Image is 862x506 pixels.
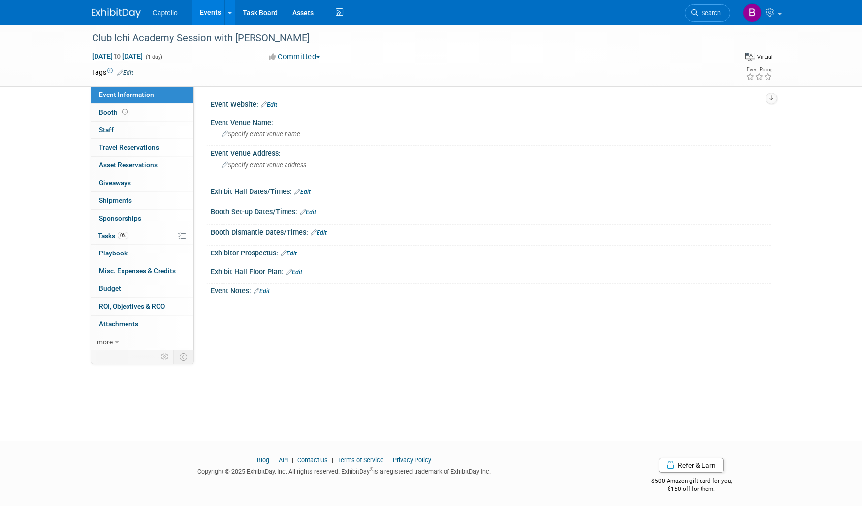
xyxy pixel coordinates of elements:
a: Booth [91,104,193,121]
span: Giveaways [99,179,131,187]
div: $500 Amazon gift card for you, [612,471,771,493]
div: Exhibit Hall Dates/Times: [211,184,771,197]
span: [DATE] [DATE] [92,52,143,61]
span: Event Information [99,91,154,98]
span: | [385,456,391,464]
a: Event Information [91,86,193,103]
a: Edit [311,229,327,236]
div: Copyright © 2025 ExhibitDay, Inc. All rights reserved. ExhibitDay is a registered trademark of Ex... [92,465,598,476]
div: Event Notes: [211,284,771,296]
a: more [91,333,193,350]
a: Staff [91,122,193,139]
img: Brad Froese [743,3,762,22]
span: | [271,456,277,464]
a: Sponsorships [91,210,193,227]
a: Contact Us [297,456,328,464]
div: Event Rating [746,67,772,72]
span: | [329,456,336,464]
span: Booth not reserved yet [120,108,129,116]
span: Sponsorships [99,214,141,222]
a: ROI, Objectives & ROO [91,298,193,315]
div: Booth Set-up Dates/Times: [211,204,771,217]
span: Budget [99,285,121,292]
a: Blog [257,456,269,464]
a: Asset Reservations [91,157,193,174]
div: Exhibit Hall Floor Plan: [211,264,771,277]
div: $150 off for them. [612,485,771,493]
a: Privacy Policy [393,456,431,464]
td: Toggle Event Tabs [173,350,193,363]
td: Personalize Event Tab Strip [157,350,174,363]
span: Travel Reservations [99,143,159,151]
a: Travel Reservations [91,139,193,156]
span: Search [698,9,721,17]
div: Virtual [757,53,773,61]
div: Event Format [745,51,773,61]
img: ExhibitDay [92,8,141,18]
span: Staff [99,126,114,134]
a: Tasks0% [91,227,193,245]
span: Shipments [99,196,132,204]
a: API [279,456,288,464]
a: Misc. Expenses & Credits [91,262,193,280]
a: Giveaways [91,174,193,191]
span: ROI, Objectives & ROO [99,302,165,310]
span: | [289,456,296,464]
div: Event Website: [211,97,771,110]
span: Misc. Expenses & Credits [99,267,176,275]
a: Search [685,4,730,22]
a: Budget [91,280,193,297]
div: Booth Dismantle Dates/Times: [211,225,771,238]
a: Edit [261,101,277,108]
button: Committed [265,52,324,62]
td: Tags [92,67,133,77]
a: Edit [294,189,311,195]
span: Attachments [99,320,138,328]
a: Terms of Service [337,456,383,464]
span: Captello [153,9,178,17]
a: Edit [300,209,316,216]
a: Refer & Earn [659,458,724,473]
a: Attachments [91,316,193,333]
img: Format-Virtual.png [745,53,755,61]
span: (1 day) [145,54,162,60]
div: Club Ichi Academy Session with [PERSON_NAME] [89,30,715,47]
span: Tasks [98,232,128,240]
span: Specify event venue name [222,130,300,138]
span: more [97,338,113,346]
sup: ® [370,467,373,472]
span: Playbook [99,249,128,257]
div: Event Venue Name: [211,115,771,127]
div: Exhibitor Prospectus: [211,246,771,258]
span: Specify event venue address [222,161,306,169]
a: Edit [286,269,302,276]
div: Event Venue Address: [211,146,771,158]
span: Booth [99,108,129,116]
a: Shipments [91,192,193,209]
a: Edit [117,69,133,76]
a: Edit [254,288,270,295]
span: Asset Reservations [99,161,158,169]
span: to [113,52,122,60]
div: Event Format [672,51,773,66]
a: Edit [281,250,297,257]
span: 0% [118,232,128,239]
a: Playbook [91,245,193,262]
